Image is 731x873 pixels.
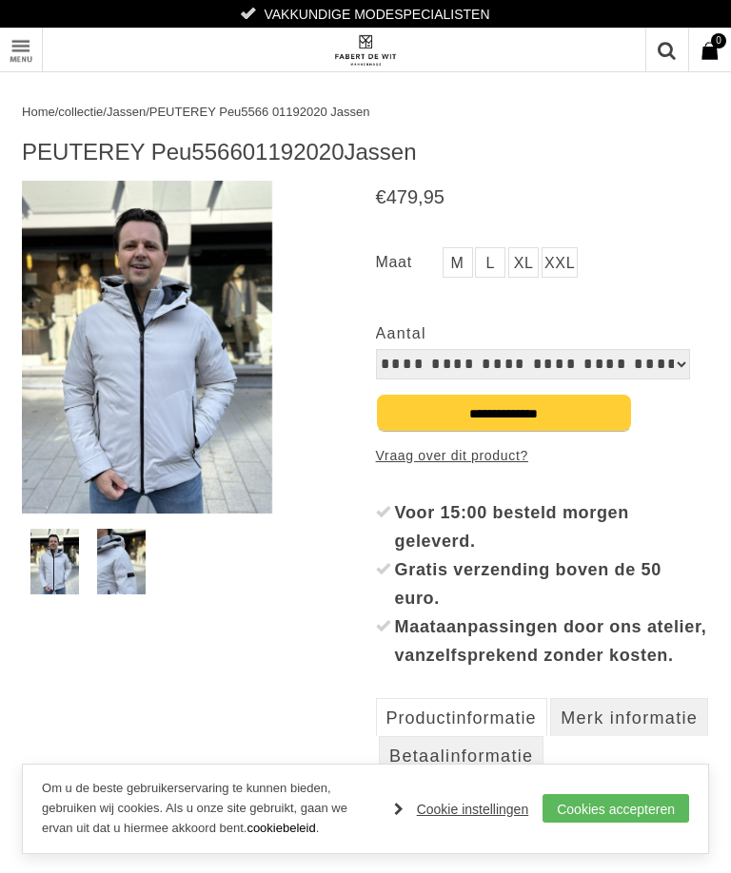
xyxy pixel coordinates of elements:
[394,795,529,824] a: Cookie instellingen
[355,181,605,514] img: PEUTEREY Peu5566 01192020 Jassen
[42,779,375,838] p: Om u de beste gebruikerservaring te kunnen bieden, gebruiken wij cookies. Als u onze site gebruik...
[418,186,424,207] span: ,
[508,247,539,278] a: XL
[376,319,443,349] label: Aantal
[146,105,149,119] span: /
[103,105,107,119] span: /
[376,698,547,736] a: Productinformatie
[475,247,505,278] a: L
[424,186,445,207] span: 95
[550,698,708,736] a: Merk informatie
[542,247,578,278] a: XXL
[332,34,399,67] img: Fabert de Wit
[711,33,726,48] span: 0
[243,139,345,165] a: 01192020
[30,529,79,593] img: peuterey-peu5566-01192020-jassen
[97,529,146,593] img: peuterey-peu5566-01192020-jassen
[379,736,543,774] a: Betaalinformatie
[395,498,709,555] div: Voor 15:00 besteld morgen geleverd.
[386,186,418,207] span: 479
[149,105,370,119] a: PEUTEREY Peu5566 01192020 Jassen
[395,555,709,612] div: Gratis verzending boven de 50 euro.
[22,105,55,119] a: Home
[443,247,473,278] a: M
[376,186,386,207] span: €
[22,138,709,166] h1: PEUTEREY Peu5566 Jassen
[22,181,272,514] img: PEUTEREY Peu5566 01192020 Jassen
[107,105,146,119] a: Jassen
[194,29,538,71] a: Fabert de Wit
[376,247,709,281] ul: Maat
[376,441,528,470] a: Vraag over dit product?
[376,612,709,669] li: Maataanpassingen door ons atelier, vanzelfsprekend zonder kosten.
[55,105,59,119] span: /
[247,821,315,835] a: cookiebeleid
[58,105,103,119] a: collectie
[543,794,689,823] a: Cookies accepteren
